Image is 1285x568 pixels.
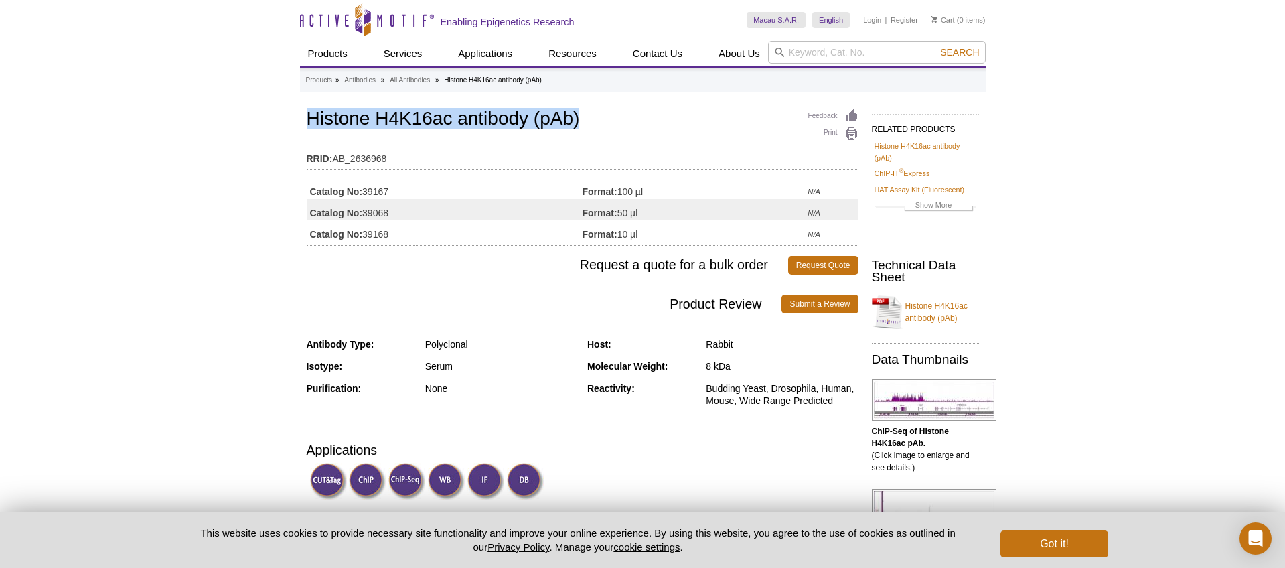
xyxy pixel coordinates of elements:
a: Histone H4K16ac antibody (pAb) [872,292,979,332]
a: Request Quote [788,256,858,275]
a: Cart [931,15,955,25]
strong: Isotype: [307,361,343,372]
h2: RELATED PRODUCTS [872,114,979,138]
h3: Applications [307,440,858,460]
td: 39167 [307,177,583,199]
a: Show More [875,199,976,214]
a: Services [376,41,431,66]
strong: RRID: [307,153,333,165]
strong: Host: [587,339,611,350]
p: This website uses cookies to provide necessary site functionality and improve your online experie... [177,526,979,554]
a: Products [300,41,356,66]
input: Keyword, Cat. No. [768,41,986,64]
strong: Format: [583,186,617,198]
div: Budding Yeast, Drosophila, Human, Mouse, Wide Range Predicted [706,382,858,407]
h2: Technical Data Sheet [872,259,979,283]
div: None [425,382,577,395]
h2: Data Thumbnails [872,354,979,366]
img: ChIP Validated [349,463,386,500]
strong: Format: [583,228,617,240]
a: About Us [710,41,768,66]
h1: Histone H4K16ac antibody (pAb) [307,109,858,131]
img: Western Blot Validated [428,463,465,500]
img: ChIP-Seq Validated [388,463,425,500]
span: Request a quote for a bulk order [307,256,788,275]
div: 8 kDa [706,360,858,372]
a: Resources [540,41,605,66]
img: Dot Blot Validated [507,463,544,500]
a: Privacy Policy [487,541,549,553]
span: Search [940,47,979,58]
a: Products [306,74,332,86]
strong: Catalog No: [310,186,363,198]
a: English [812,12,850,28]
img: Histone H4K16ac antibody (pAb) tested by ChIP-Seq. [872,379,996,421]
a: Print [808,127,858,141]
li: » [335,76,339,84]
span: Product Review [307,295,782,313]
td: N/A [808,177,858,199]
div: Polyclonal [425,338,577,350]
div: Rabbit [706,338,858,350]
button: cookie settings [613,541,680,553]
strong: Catalog No: [310,228,363,240]
strong: Format: [583,207,617,219]
li: | [885,12,887,28]
a: Login [863,15,881,25]
h3: Published Applications [307,510,858,529]
img: CUT&Tag Validated [310,463,347,500]
td: 39168 [307,220,583,242]
a: Contact Us [625,41,690,66]
sup: ® [899,168,904,175]
button: Search [936,46,983,58]
li: Histone H4K16ac antibody (pAb) [444,76,542,84]
li: » [381,76,385,84]
td: 50 µl [583,199,808,220]
img: Histone H4K16ac antibody (pAb) tested by CUT&Tag. [872,489,996,543]
a: HAT Assay Kit (Fluorescent) [875,184,965,196]
div: Serum [425,360,577,372]
li: (0 items) [931,12,986,28]
a: Feedback [808,109,858,123]
td: N/A [808,220,858,242]
td: 39068 [307,199,583,220]
a: Submit a Review [781,295,858,313]
td: N/A [808,199,858,220]
h2: Enabling Epigenetics Research [441,16,575,28]
a: Macau S.A.R. [747,12,806,28]
a: ChIP-IT®Express [875,167,930,180]
li: » [435,76,439,84]
a: Register [891,15,918,25]
a: Applications [450,41,520,66]
a: Histone H4K16ac antibody (pAb) [875,140,976,164]
button: Got it! [1000,530,1108,557]
div: Open Intercom Messenger [1239,522,1272,555]
td: 100 µl [583,177,808,199]
b: ChIP-Seq of Histone H4K16ac pAb. [872,427,949,448]
p: (Click image to enlarge and see details.) [872,425,979,474]
strong: Molecular Weight: [587,361,668,372]
img: Your Cart [931,16,937,23]
a: Antibodies [344,74,376,86]
td: AB_2636968 [307,145,858,166]
img: Immunofluorescence Validated [467,463,504,500]
a: All Antibodies [390,74,430,86]
strong: Purification: [307,383,362,394]
td: 10 µl [583,220,808,242]
strong: Antibody Type: [307,339,374,350]
strong: Reactivity: [587,383,635,394]
strong: Catalog No: [310,207,363,219]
